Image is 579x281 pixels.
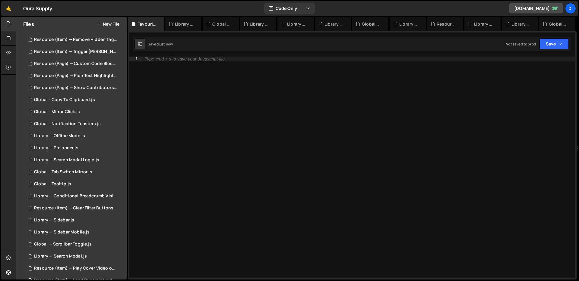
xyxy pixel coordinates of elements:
[34,193,117,199] div: Library — Conditional Breadcrumb Visibility.js
[23,250,127,262] div: 14937/38913.js
[34,181,71,187] div: Global - Tooltip.js
[23,154,127,166] div: 14937/44851.js
[23,226,127,238] div: 14937/44593.js
[23,5,52,12] div: Oura Supply
[23,238,127,250] div: 14937/39947.js
[145,57,226,61] div: Type cmd + s to save your Javascript file.
[159,42,173,47] div: just now
[23,190,129,202] div: 14937/44170.js
[23,34,129,46] div: 14937/43535.js
[23,70,129,82] div: 14937/44597.js
[23,106,127,118] div: 14937/44471.js
[399,21,419,27] div: Library — Search Modal Logic.js
[506,42,536,47] div: Not saved to prod
[34,49,117,54] div: Resource (Item) — Trigger [PERSON_NAME] on Save.js
[212,21,232,27] div: Global - Modal Trigger.js
[509,3,563,14] a: [DOMAIN_NAME]
[474,21,493,27] div: Library — Sidebar Mobile.js
[34,254,87,259] div: Library — Search Modal.js
[264,3,315,14] button: Code Only
[23,214,127,226] div: 14937/45352.js
[34,109,80,115] div: Global - Mirror Click.js
[34,218,74,223] div: Library — Sidebar.js
[34,169,92,175] div: Global - Tab Switch Mirror.js
[23,58,129,70] div: 14937/44281.js
[23,82,129,94] div: 14937/44194.js
[34,230,90,235] div: Library — Sidebar Mobile.js
[175,21,194,27] div: Library - Feedback Form.js
[23,46,129,58] div: 14937/43515.js
[539,39,569,49] button: Save
[1,1,16,16] a: 🤙
[34,157,99,163] div: Library — Search Modal Logic.js
[34,133,85,139] div: Library — Offline Mode.js
[23,178,127,190] div: 14937/44562.js
[34,145,78,151] div: Library — Preloader.js
[23,130,127,142] div: 14937/44586.js
[23,118,127,130] div: 14937/44585.js
[23,21,34,27] h2: Files
[511,21,531,27] div: Library — Offline Mode.js
[23,94,127,106] div: 14937/44582.js
[34,205,117,211] div: Resource (Item) — Clear Filter Buttons.js
[34,266,117,271] div: Resource (Item) — Play Cover Video on Hover.js
[250,21,269,27] div: Library – Search Form.js
[148,42,173,47] div: Saved
[565,3,576,14] a: Di
[34,97,95,103] div: Global - Copy To Clipboard.js
[138,21,157,27] div: Favourite - Clear Saved List.js
[34,121,101,127] div: Global - Notification Toasters.js
[97,22,119,26] button: New File
[34,242,92,247] div: Global — Scrollbar Toggle.js
[23,166,127,178] div: 14937/44975.js
[34,85,117,91] div: Resource (Page) — Show Contributors Name.js
[23,142,127,154] div: 14937/43958.js
[437,21,456,27] div: Resource (Page) — Rich Text Highlight Pill.js
[287,21,306,27] div: Library — Theme Toggle.js
[34,61,117,66] div: Resource (Page) — Custom Code Block Setup.js
[34,37,117,42] div: Resource (Item) — Remove Hidden Tags on Load.js
[324,21,344,27] div: Library — Sidebar.js
[23,202,129,214] div: 14937/43376.js
[34,73,117,79] div: Resource (Page) — Rich Text Highlight Pill.js
[362,21,381,27] div: Global - Tab Switch Mirror.js
[129,57,142,61] div: 1
[549,21,568,27] div: Global - Notification Toasters.js
[23,262,129,274] div: 14937/38901.js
